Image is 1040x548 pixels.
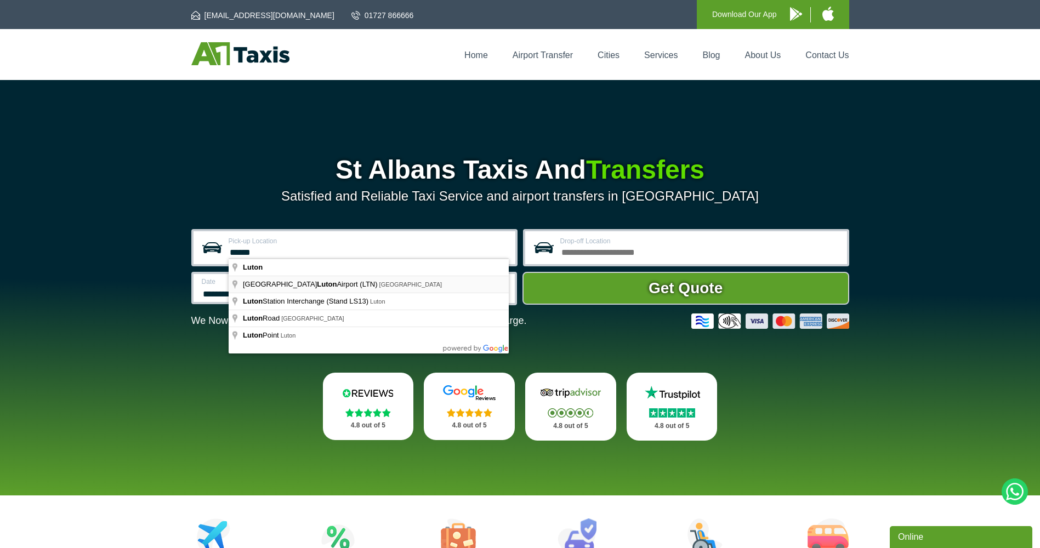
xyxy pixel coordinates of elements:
span: [GEOGRAPHIC_DATA] [281,315,344,322]
a: Google Stars 4.8 out of 5 [424,373,515,440]
a: 01727 866666 [351,10,414,21]
a: Home [464,50,488,60]
a: Services [644,50,678,60]
span: Road [243,314,281,322]
a: Blog [702,50,720,60]
span: Luton [243,297,263,305]
img: A1 Taxis iPhone App [822,7,834,21]
label: Pick-up Location [229,238,509,244]
img: Tripadvisor [538,385,604,401]
button: Get Quote [522,272,849,305]
span: [GEOGRAPHIC_DATA] Airport (LTN) [243,280,379,288]
label: Drop-off Location [560,238,840,244]
img: Google [436,385,502,401]
span: Luton [243,314,263,322]
p: Download Our App [712,8,777,21]
p: We Now Accept Card & Contactless Payment In [191,315,527,327]
img: A1 Taxis Android App [790,7,802,21]
span: Luton [370,298,385,305]
p: 4.8 out of 5 [436,419,503,432]
p: 4.8 out of 5 [335,419,402,432]
a: Reviews.io Stars 4.8 out of 5 [323,373,414,440]
p: 4.8 out of 5 [537,419,604,433]
img: Stars [447,408,492,417]
h1: St Albans Taxis And [191,157,849,183]
img: Stars [345,408,391,417]
span: Point [243,331,281,339]
p: Satisfied and Reliable Taxi Service and airport transfers in [GEOGRAPHIC_DATA] [191,189,849,204]
img: Reviews.io [335,385,401,401]
span: Luton [317,280,337,288]
img: Stars [649,408,695,418]
p: 4.8 out of 5 [639,419,706,433]
a: Contact Us [805,50,849,60]
label: Date [202,278,343,285]
a: Tripadvisor Stars 4.8 out of 5 [525,373,616,441]
a: Airport Transfer [513,50,573,60]
img: Credit And Debit Cards [691,313,849,329]
span: Station Interchange (Stand LS13) [243,297,370,305]
a: Cities [598,50,620,60]
img: A1 Taxis St Albans LTD [191,42,289,65]
span: [GEOGRAPHIC_DATA] [379,281,442,288]
span: Luton [243,263,263,271]
iframe: chat widget [890,524,1035,548]
span: Luton [243,331,263,339]
img: Trustpilot [639,385,705,401]
a: [EMAIL_ADDRESS][DOMAIN_NAME] [191,10,334,21]
span: Luton [281,332,296,339]
a: About Us [745,50,781,60]
img: Stars [548,408,593,418]
a: Trustpilot Stars 4.8 out of 5 [627,373,718,441]
span: Transfers [586,155,704,184]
